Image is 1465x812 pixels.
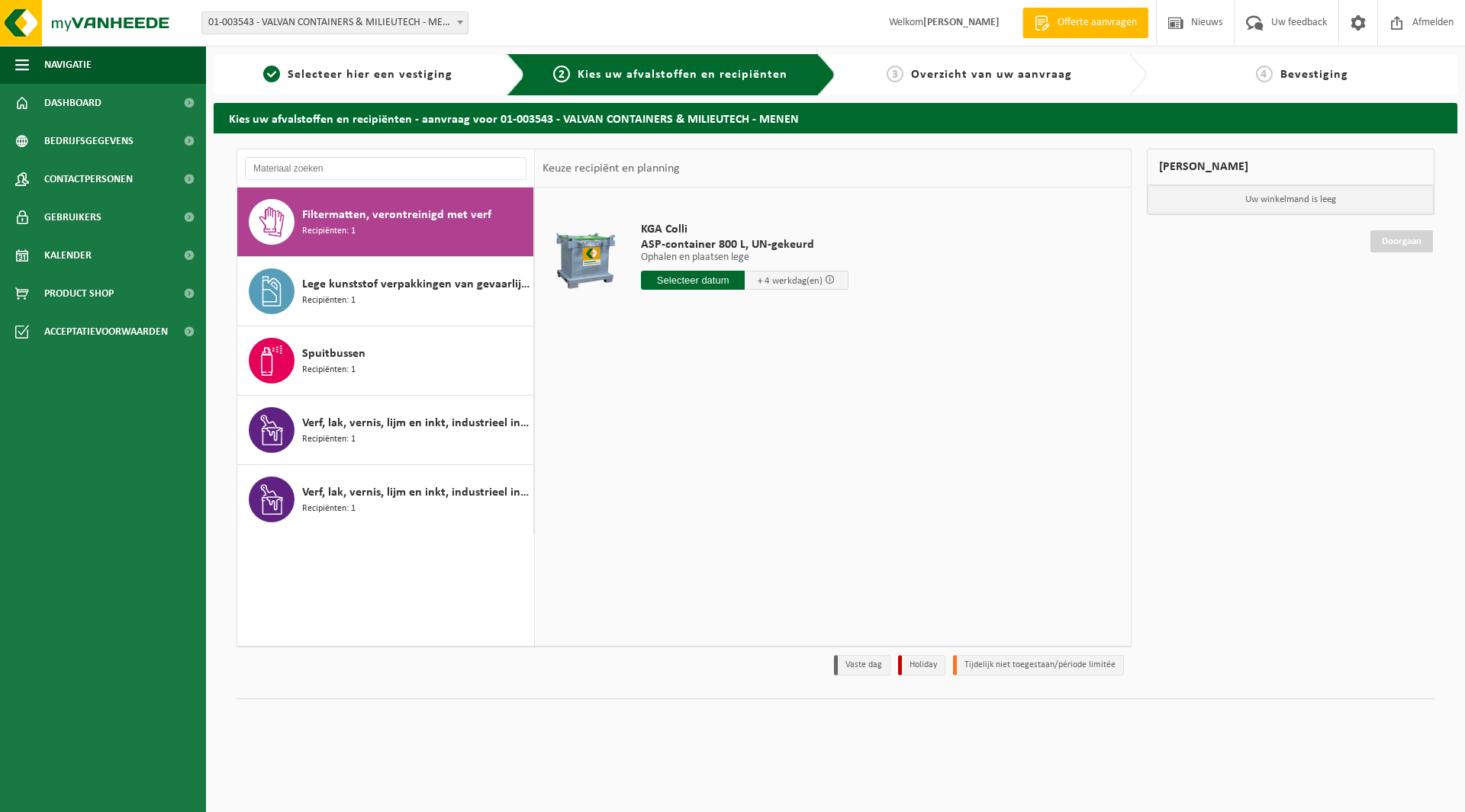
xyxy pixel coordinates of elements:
[214,103,1457,133] h2: Kies uw afvalstoffen en recipiënten - aanvraag voor 01-003543 - VALVAN CONTAINERS & MILIEUTECH - ...
[44,198,101,236] span: Gebruikers
[641,252,848,263] p: Ophalen en plaatsen lege
[553,66,570,82] span: 2
[302,206,491,224] span: Filtermatten, verontreinigd met verf
[578,69,787,81] span: Kies uw afvalstoffen en recipiënten
[237,465,534,534] button: Verf, lak, vernis, lijm en inkt, industrieel in kleinverpakking Recipiënten: 1
[302,345,365,363] span: Spuitbussen
[44,46,92,84] span: Navigatie
[1147,149,1435,185] div: [PERSON_NAME]
[44,122,134,160] span: Bedrijfsgegevens
[302,363,356,377] span: Recipiënten: 1
[1280,69,1348,81] span: Bevestiging
[302,432,356,447] span: Recipiënten: 1
[221,66,494,84] a: 1Selecteer hier een vestiging
[237,188,534,257] button: Filtermatten, verontreinigd met verf Recipiënten: 1
[201,11,468,34] span: 01-003543 - VALVAN CONTAINERS & MILIEUTECH - MENEN
[641,222,848,237] span: KGA Colli
[237,257,534,326] button: Lege kunststof verpakkingen van gevaarlijke stoffen Recipiënten: 1
[302,294,356,308] span: Recipiënten: 1
[237,396,534,465] button: Verf, lak, vernis, lijm en inkt, industrieel in 200lt-vat Recipiënten: 1
[44,274,114,313] span: Product Shop
[1256,66,1273,82] span: 4
[288,69,452,81] span: Selecteer hier een vestiging
[923,17,1000,28] strong: [PERSON_NAME]
[44,84,101,122] span: Dashboard
[1148,185,1434,214] p: Uw winkelmand is leeg
[953,655,1124,676] li: Tijdelijk niet toegestaan/période limitée
[535,149,687,188] div: Keuze recipiënt en planning
[641,237,848,252] span: ASP-container 800 L, UN-gekeurd
[44,313,168,351] span: Acceptatievoorwaarden
[302,224,356,239] span: Recipiënten: 1
[1370,230,1433,252] a: Doorgaan
[887,66,903,82] span: 3
[302,502,356,516] span: Recipiënten: 1
[302,483,530,502] span: Verf, lak, vernis, lijm en inkt, industrieel in kleinverpakking
[898,655,945,676] li: Holiday
[44,160,133,198] span: Contactpersonen
[911,69,1072,81] span: Overzicht van uw aanvraag
[202,12,468,34] span: 01-003543 - VALVAN CONTAINERS & MILIEUTECH - MENEN
[302,275,530,294] span: Lege kunststof verpakkingen van gevaarlijke stoffen
[263,66,280,82] span: 1
[641,271,745,290] input: Selecteer datum
[302,414,530,432] span: Verf, lak, vernis, lijm en inkt, industrieel in 200lt-vat
[237,326,534,396] button: Spuitbussen Recipiënten: 1
[1022,8,1148,38] a: Offerte aanvragen
[834,655,890,676] li: Vaste dag
[44,236,92,274] span: Kalender
[245,157,526,180] input: Materiaal zoeken
[758,276,823,286] span: + 4 werkdag(en)
[1054,15,1141,30] span: Offerte aanvragen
